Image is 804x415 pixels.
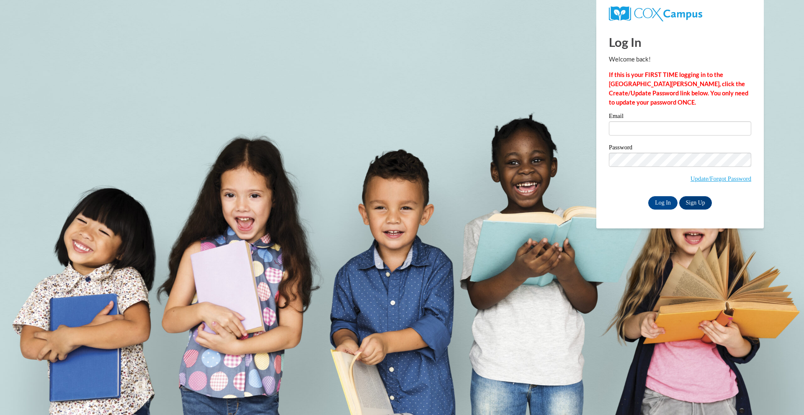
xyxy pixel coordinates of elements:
[609,113,751,121] label: Email
[691,175,751,182] a: Update/Forgot Password
[609,55,751,64] p: Welcome back!
[648,196,678,210] input: Log In
[679,196,712,210] a: Sign Up
[609,10,702,17] a: COX Campus
[609,144,751,153] label: Password
[609,33,751,51] h1: Log In
[609,6,702,21] img: COX Campus
[609,71,748,106] strong: If this is your FIRST TIME logging in to the [GEOGRAPHIC_DATA][PERSON_NAME], click the Create/Upd...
